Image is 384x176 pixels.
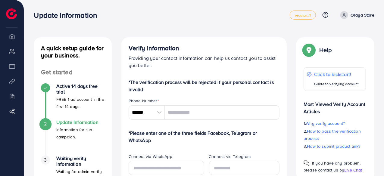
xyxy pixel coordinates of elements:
p: Information for run campaign. [56,126,105,140]
p: Oraya Store [351,11,374,19]
li: Active 14 days free trial [34,83,112,119]
p: Most Viewed Verify Account Articles [304,96,366,115]
span: How to pass the verification process [304,128,361,141]
p: FREE 1 ad account in the first 14 days. [56,96,105,110]
img: Popup guide [304,160,310,166]
h4: Waiting verify information [56,156,105,167]
p: Guide to verifying account [314,80,359,88]
label: Connect via WhatsApp [129,153,172,159]
img: Popup guide [304,45,314,55]
p: 2. [304,128,366,142]
p: Help [319,46,332,54]
p: 1. [304,120,366,127]
label: Connect via Telegram [209,153,251,159]
span: 2 [44,120,47,127]
p: Click to kickstart! [314,71,359,78]
p: Providing your contact information can help us contact you to assist you better. [129,54,280,69]
h4: Active 14 days free trial [56,83,105,95]
span: If you have any problem, please contact us by [304,160,361,173]
li: Update Information [34,119,112,156]
h4: Verify information [129,45,280,52]
h4: Update Information [56,119,105,125]
p: *The verification process will be rejected if your personal contact is invalid [129,79,280,93]
img: logo [6,8,17,19]
span: How to submit product link? [307,143,361,149]
span: 3 [44,156,47,163]
p: 3. [304,143,366,150]
h4: Get started [34,69,112,76]
p: *Please enter one of the three fields Facebook, Telegram or WhatsApp [129,129,280,144]
span: Why verify account? [306,120,345,126]
span: regular_1 [295,13,311,17]
span: Live Chat [344,167,362,173]
iframe: Chat [358,149,379,171]
a: regular_1 [290,11,316,20]
a: Oraya Store [338,11,374,19]
h4: A quick setup guide for your business. [34,45,112,59]
h3: Update Information [34,11,102,20]
label: Phone Number [129,98,159,104]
